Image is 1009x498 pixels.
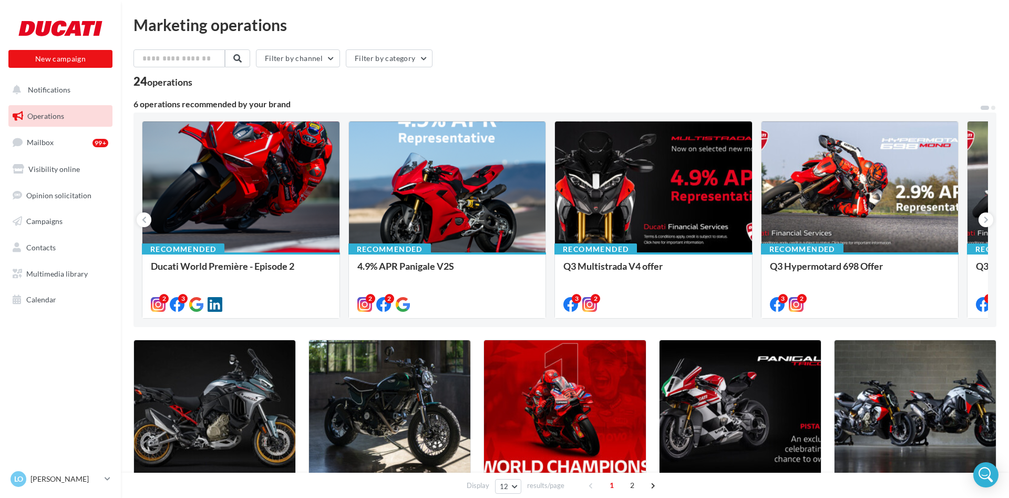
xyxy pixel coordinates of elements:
span: 12 [500,482,509,491]
span: results/page [527,481,564,491]
span: Contacts [26,243,56,252]
a: Operations [6,105,115,127]
div: Recommended [142,243,224,255]
div: 4.9% APR Panigale V2S [357,261,538,282]
div: Marketing operations [133,17,996,33]
a: Opinion solicitation [6,185,115,207]
a: LO [PERSON_NAME] [8,469,112,489]
span: 2 [624,477,641,494]
button: Filter by category [346,49,433,67]
button: Notifications [6,79,110,101]
div: 24 [133,76,192,87]
a: Calendar [6,289,115,311]
button: New campaign [8,50,112,68]
span: Calendar [26,295,56,304]
p: [PERSON_NAME] [30,474,100,484]
div: Ducati World Première - Episode 2 [151,261,331,282]
span: Notifications [28,85,70,94]
span: Operations [27,111,64,120]
div: Recommended [761,243,843,255]
div: operations [147,77,192,87]
a: Campaigns [6,210,115,232]
span: Opinion solicitation [26,190,91,199]
span: Mailbox [27,138,54,147]
a: Multimedia library [6,263,115,285]
a: Visibility online [6,158,115,180]
div: 2 [797,294,807,303]
div: Q3 Multistrada V4 offer [563,261,744,282]
div: Q3 Hypermotard 698 Offer [770,261,950,282]
div: 3 [984,294,994,303]
div: Open Intercom Messenger [973,462,998,487]
span: Display [467,481,489,491]
a: Mailbox99+ [6,131,115,154]
div: 3 [778,294,788,303]
span: LO [14,474,23,484]
div: 2 [385,294,394,303]
div: 2 [366,294,375,303]
div: 3 [178,294,188,303]
span: Multimedia library [26,269,88,278]
span: Visibility online [28,165,80,174]
button: Filter by channel [256,49,340,67]
div: Recommended [554,243,637,255]
button: 12 [495,479,522,494]
div: 2 [159,294,169,303]
div: 99+ [92,139,108,147]
div: Recommended [348,243,431,255]
span: 1 [603,477,620,494]
div: 2 [591,294,600,303]
span: Campaigns [26,217,63,226]
div: 6 operations recommended by your brand [133,100,980,108]
a: Contacts [6,237,115,259]
div: 3 [572,294,581,303]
